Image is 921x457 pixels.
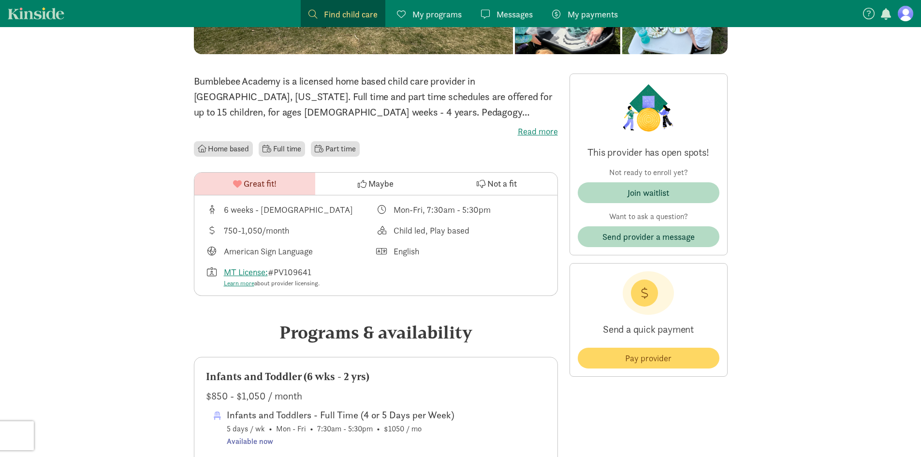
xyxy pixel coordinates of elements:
p: Send a quick payment [578,315,719,344]
div: Child led, Play based [394,224,469,237]
span: Maybe [368,177,394,190]
div: $850 - $1,050 / month [206,388,546,404]
li: Part time [311,141,359,157]
div: Class schedule [376,203,546,216]
button: Maybe [315,173,436,195]
div: Infants and Toddler (6 wks - 2 yrs) [206,369,546,384]
span: Not a fit [487,177,517,190]
span: Messages [497,8,533,21]
div: Programs & availability [194,319,558,345]
button: Great fit! [194,173,315,195]
li: Full time [259,141,305,157]
div: License number [206,265,376,288]
span: My programs [412,8,462,21]
div: 750-1,050/month [224,224,289,237]
div: Languages spoken [376,245,546,258]
li: Home based [194,141,253,157]
div: This provider's education philosophy [376,224,546,237]
div: 6 weeks - [DEMOGRAPHIC_DATA] [224,203,353,216]
div: #PV109641 [224,265,320,288]
div: Join waitlist [628,186,669,199]
button: Join waitlist [578,182,719,203]
p: This provider has open spots! [578,146,719,159]
div: American Sign Language [224,245,313,258]
div: Infants and Toddlers - Full Time (4 or 5 Days per Week) [227,407,454,423]
p: Want to ask a question? [578,211,719,222]
span: My payments [568,8,618,21]
span: 5 days / wk • Mon - Fri • 7:30am - 5:30pm • $1050 / mo [227,407,454,447]
div: Age range for children that this provider cares for [206,203,376,216]
div: Mon-Fri, 7:30am - 5:30pm [394,203,491,216]
span: Send provider a message [602,230,695,243]
span: Find child care [324,8,378,21]
img: Provider logo [620,82,676,134]
div: Average tuition for this program [206,224,376,237]
button: Not a fit [436,173,557,195]
div: English [394,245,419,258]
span: Pay provider [625,352,672,365]
a: MT License: [224,266,268,278]
span: Great fit! [244,177,277,190]
a: Learn more [224,279,254,287]
div: Languages taught [206,245,376,258]
p: Not ready to enroll yet? [578,167,719,178]
div: about provider licensing. [224,279,320,288]
label: Read more [194,126,558,137]
button: Send provider a message [578,226,719,247]
div: Available now [227,435,454,448]
p: Bumblebee Academy is a licensed home based child care provider in [GEOGRAPHIC_DATA], [US_STATE]. ... [194,74,558,120]
a: Kinside [8,7,64,19]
